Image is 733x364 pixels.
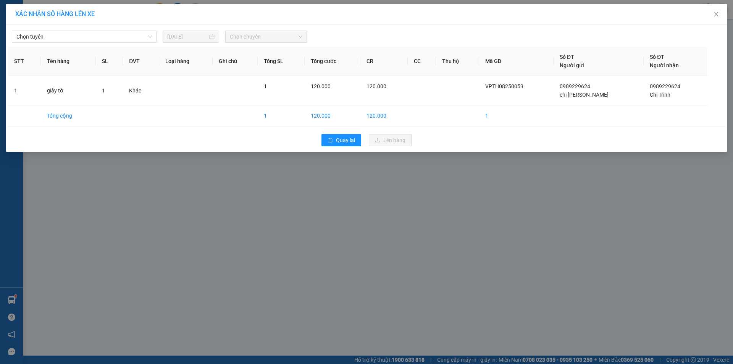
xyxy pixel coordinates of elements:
[15,10,95,18] span: XÁC NHẬN SỐ HÀNG LÊN XE
[305,47,360,76] th: Tổng cước
[41,47,96,76] th: Tên hàng
[485,83,523,89] span: VPTH08250059
[713,11,719,17] span: close
[8,47,41,76] th: STT
[706,4,727,25] button: Close
[560,54,574,60] span: Số ĐT
[336,136,355,144] span: Quay lại
[360,47,408,76] th: CR
[8,76,41,105] td: 1
[479,105,554,126] td: 1
[560,62,584,68] span: Người gửi
[230,31,302,42] span: Chọn chuyến
[321,134,361,146] button: rollbackQuay lại
[366,83,386,89] span: 120.000
[41,105,96,126] td: Tổng cộng
[479,47,554,76] th: Mã GD
[53,32,102,49] li: VP VP Buôn Ma Thuột
[408,47,436,76] th: CC
[650,54,664,60] span: Số ĐT
[53,51,58,56] span: environment
[328,138,333,144] span: rollback
[264,83,267,89] span: 1
[369,134,412,146] button: uploadLên hàng
[650,83,680,89] span: 0989229624
[436,47,480,76] th: Thu hộ
[102,87,105,94] span: 1
[360,105,408,126] td: 120.000
[258,47,305,76] th: Tổng SL
[4,4,111,18] li: BB Limousine
[560,92,609,98] span: chị [PERSON_NAME]
[305,105,360,126] td: 120.000
[167,32,208,41] input: 11/08/2025
[4,32,53,58] li: VP VP [GEOGRAPHIC_DATA]
[96,47,123,76] th: SL
[258,105,305,126] td: 1
[311,83,331,89] span: 120.000
[650,92,670,98] span: Chị Trinh
[41,76,96,105] td: giấy tờ
[560,83,590,89] span: 0989229624
[123,47,159,76] th: ĐVT
[159,47,213,76] th: Loại hàng
[16,31,152,42] span: Chọn tuyến
[650,62,679,68] span: Người nhận
[123,76,159,105] td: Khác
[213,47,258,76] th: Ghi chú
